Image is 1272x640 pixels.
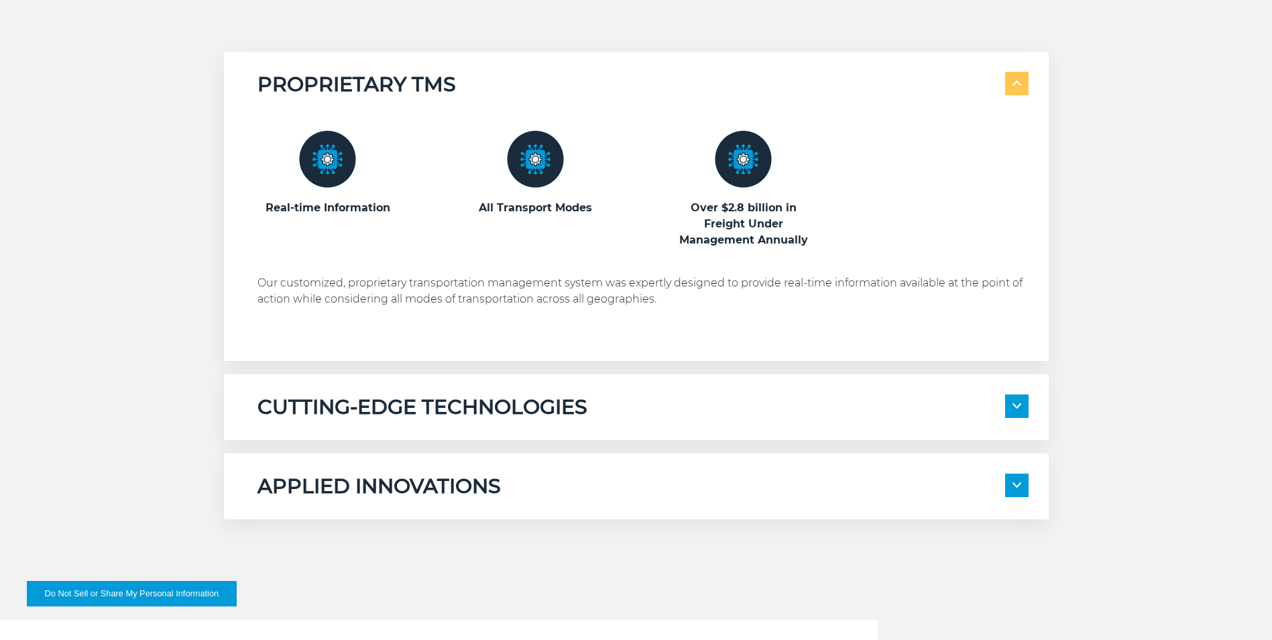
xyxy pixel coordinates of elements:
[1013,81,1021,86] img: arrow
[1013,482,1021,488] img: arrow
[1013,403,1021,409] img: arrow
[257,394,587,420] h5: CUTTING-EDGE TECHNOLOGIES
[27,581,237,606] button: Do Not Sell or Share My Personal Information
[257,474,501,499] h5: APPLIED INNOVATIONS
[257,275,1029,307] p: Our customized, proprietary transportation management system was expertly designed to provide rea...
[465,200,606,216] h3: All Transport Modes
[257,72,456,97] h5: PROPRIETARY TMS
[257,200,398,216] h3: Real-time Information
[673,200,814,248] h3: Over $2.8 billion in Freight Under Management Annually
